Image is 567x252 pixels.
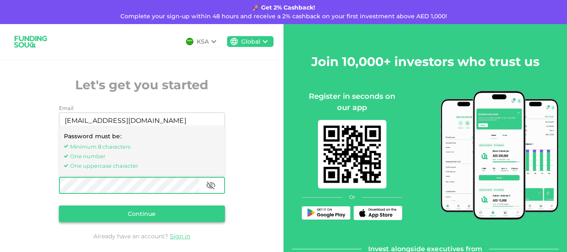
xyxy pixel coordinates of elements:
[318,120,386,188] img: mobile-app
[305,208,347,218] img: Play Store
[70,152,220,160] span: One number
[241,37,260,46] div: Global
[311,52,540,71] h2: Join 10,000+ investors who trust us
[59,113,216,129] input: email
[349,193,355,201] span: Or
[59,76,225,94] h2: Let's get you started
[64,132,122,140] span: Password must be:
[120,12,447,20] span: Complete your sign-up within 48 hours and receive a 2% cashback on your first investment above AE...
[302,91,402,113] div: Register in seconds on our app
[59,177,199,194] input: password
[10,31,51,53] img: logo
[186,38,193,45] img: flag-sa.b9a346574cdc8950dd34b50780441f57.svg
[59,232,225,240] div: Already have an account?
[197,37,209,46] div: KSA
[59,206,225,222] button: Continue
[170,232,190,240] a: Sign in
[440,91,559,220] img: mobile-app
[357,208,399,218] img: App Store
[70,142,220,151] span: Minimum 8 characters
[252,4,315,11] strong: 🚀 Get 2% Cashback!
[59,105,74,111] span: Email
[70,161,220,170] span: One uppercase character
[59,170,85,176] span: Password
